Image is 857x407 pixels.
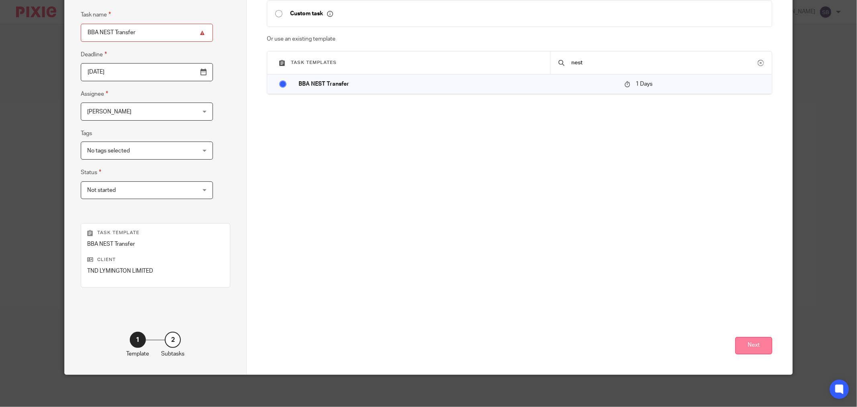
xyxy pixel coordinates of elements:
div: 1 [130,332,146,348]
label: Assignee [81,89,108,99]
p: Custom task [290,10,333,17]
p: Template [126,350,149,358]
p: Task template [87,230,224,236]
span: Task templates [291,60,337,65]
p: Subtasks [161,350,184,358]
label: Status [81,168,101,177]
span: 1 Days [636,81,652,87]
p: BBA NEST Transfer [87,240,224,248]
p: TND LYMINGTON LIMITED [87,267,224,275]
p: Client [87,257,224,263]
span: No tags selected [87,148,130,154]
input: Task name [81,24,213,42]
span: Not started [87,187,116,193]
label: Tags [81,129,92,138]
input: Pick a date [81,63,213,81]
label: Deadline [81,50,107,59]
button: Next [735,337,772,354]
p: BBA NEST Transfer [299,80,616,88]
input: Search... [571,58,758,67]
p: Or use an existing template [267,35,772,43]
span: [PERSON_NAME] [87,109,131,115]
label: Task name [81,10,111,19]
div: 2 [165,332,181,348]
